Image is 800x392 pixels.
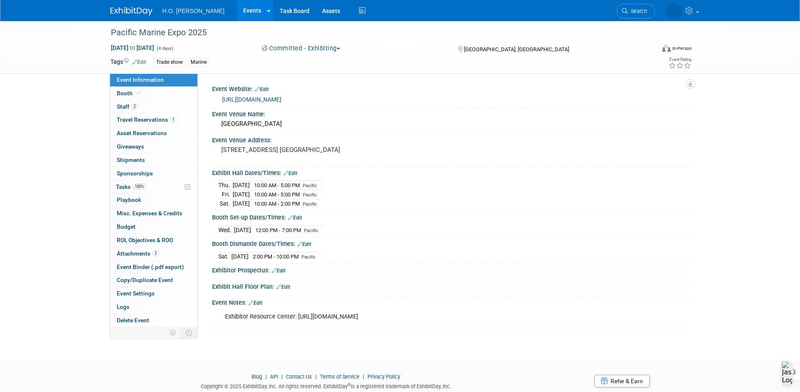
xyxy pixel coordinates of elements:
[110,154,197,167] a: Shipments
[254,182,300,188] span: 10:00 AM - 5:00 PM
[212,108,690,118] div: Event Venue Name:
[672,45,692,52] div: In-Person
[313,374,319,380] span: |
[361,374,366,380] span: |
[188,58,209,67] div: Marine
[231,252,249,261] td: [DATE]
[218,252,231,261] td: Sat.
[628,8,647,14] span: Search
[110,127,197,140] a: Asset Reservations
[163,8,225,14] span: H.O. [PERSON_NAME]
[110,193,197,206] a: Playbook
[108,25,643,40] div: Pacific Marine Expo 2025
[234,225,251,234] td: [DATE]
[110,287,197,300] a: Event Settings
[252,374,262,380] a: Blog
[110,220,197,233] a: Budget
[110,207,197,220] a: Misc. Expenses & Credits
[253,253,299,260] span: 2:00 PM - 10:00 PM
[221,146,402,154] pre: [STREET_ADDRESS] [GEOGRAPHIC_DATA]
[286,374,312,380] a: Contact Us
[117,170,153,177] span: Sponsorships
[110,301,197,314] a: Logs
[303,201,317,207] span: Pacific
[166,327,181,338] td: Personalize Event Tab Strip
[212,211,690,222] div: Booth Set-up Dates/Times:
[129,44,136,51] span: to
[110,57,146,67] td: Tags
[270,374,278,380] a: API
[320,374,359,380] a: Terms of Service
[152,250,159,256] span: 2
[255,86,269,92] a: Edit
[110,113,197,126] a: Travel Reservations1
[132,59,146,65] a: Edit
[170,117,176,123] span: 1
[222,96,281,103] a: [URL][DOMAIN_NAME]
[303,192,317,198] span: Pacific
[302,254,316,260] span: Pacific
[131,103,138,110] span: 2
[117,303,129,310] span: Logs
[348,382,351,387] sup: ®
[233,181,250,190] td: [DATE]
[616,4,655,18] a: Search
[117,317,149,324] span: Delete Event
[110,261,197,274] a: Event Binder (.pdf export)
[110,381,542,390] div: Copyright © 2025 ExhibitDay, Inc. All rights reserved. ExhibitDay is a registered trademark of Ex...
[180,327,197,338] td: Toggle Event Tabs
[212,264,690,275] div: Exhibitor Prospectus:
[297,241,311,247] a: Edit
[259,44,344,53] button: Committed - Exhibiting
[288,215,302,221] a: Edit
[136,91,141,95] i: Booth reservation complete
[254,191,300,198] span: 10:00 AM - 5:00 PM
[117,290,155,297] span: Event Settings
[117,103,138,110] span: Staff
[219,308,598,325] div: Exhibitor Resource Center: [URL][DOMAIN_NAME]
[212,134,690,144] div: Event Venue Address:
[117,264,184,270] span: Event Binder (.pdf export)
[117,237,173,243] span: ROI, Objectives & ROO
[303,183,317,188] span: Pacific
[666,3,682,19] img: Paige Bostrom
[212,296,690,307] div: Event Notes:
[249,300,262,306] a: Edit
[218,190,233,199] td: Fri.
[110,7,152,16] img: ExhibitDay
[117,223,136,230] span: Budget
[133,183,146,190] span: 100%
[367,374,400,380] a: Privacy Policy
[117,210,182,217] span: Misc. Expenses & Credits
[110,180,197,193] a: Tasks100%
[662,45,671,52] img: Format-Inperson.png
[276,284,290,290] a: Edit
[117,130,167,136] span: Asset Reservations
[279,374,285,380] span: |
[218,181,233,190] td: Thu.
[212,167,690,178] div: Exhibit Hall Dates/Times:
[110,44,155,52] span: [DATE] [DATE]
[218,118,684,131] div: [GEOGRAPHIC_DATA]
[110,274,197,287] a: Copy/Duplicate Event
[117,250,159,257] span: Attachments
[117,277,173,283] span: Copy/Duplicate Event
[304,228,318,233] span: Pacific
[255,227,301,233] span: 12:00 PM - 7:00 PM
[110,167,197,180] a: Sponsorships
[154,58,185,67] div: Trade show
[233,190,250,199] td: [DATE]
[116,183,146,190] span: Tasks
[110,87,197,100] a: Booth
[212,238,690,248] div: Booth Dismantle Dates/Times:
[669,57,691,62] div: Event Rating
[218,225,234,234] td: Wed.
[110,314,197,327] a: Delete Event
[110,234,197,247] a: ROI, Objectives & ROO
[117,196,141,203] span: Playbook
[156,46,173,51] span: (4 days)
[110,140,197,153] a: Giveaways
[263,374,269,380] span: |
[606,44,692,56] div: Event Format
[254,201,300,207] span: 10:00 AM - 2:00 PM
